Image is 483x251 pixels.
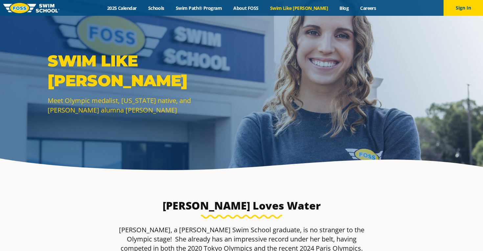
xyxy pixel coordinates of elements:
[228,5,264,11] a: About FOSS
[355,5,382,11] a: Careers
[48,96,238,115] p: Meet Olympic medalist, [US_STATE] native, and [PERSON_NAME] alumna [PERSON_NAME]
[170,5,227,11] a: Swim Path® Program
[334,5,355,11] a: Blog
[142,5,170,11] a: Schools
[48,51,238,90] p: SWIM LIKE [PERSON_NAME]
[101,5,142,11] a: 2025 Calendar
[3,3,59,13] img: FOSS Swim School Logo
[152,199,331,212] h3: [PERSON_NAME] Loves Water
[264,5,334,11] a: Swim Like [PERSON_NAME]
